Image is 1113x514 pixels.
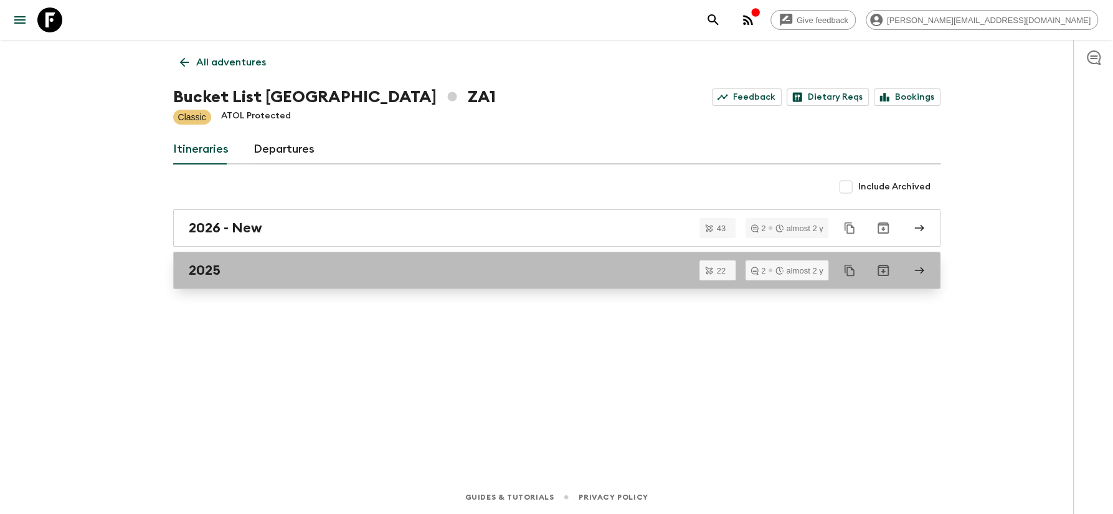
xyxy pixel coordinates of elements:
div: almost 2 y [775,224,823,232]
a: Departures [253,135,315,164]
button: Duplicate [838,217,861,239]
button: Duplicate [838,259,861,282]
h2: 2025 [189,262,220,278]
a: Bookings [874,88,940,106]
span: Give feedback [790,16,855,25]
a: Guides & Tutorials [465,490,554,504]
a: Dietary Reqs [787,88,869,106]
a: Feedback [712,88,782,106]
p: Classic [178,111,206,123]
div: 2 [751,224,765,232]
button: search adventures [701,7,726,32]
p: ATOL Protected [221,110,291,125]
span: 43 [709,224,733,232]
h1: Bucket List [GEOGRAPHIC_DATA] ZA1 [173,85,496,110]
button: Archive [871,216,896,240]
div: 2 [751,267,765,275]
button: menu [7,7,32,32]
a: 2026 - New [173,209,940,247]
span: Include Archived [858,181,931,193]
div: [PERSON_NAME][EMAIL_ADDRESS][DOMAIN_NAME] [866,10,1098,30]
a: Itineraries [173,135,229,164]
a: Privacy Policy [579,490,648,504]
a: 2025 [173,252,940,289]
span: [PERSON_NAME][EMAIL_ADDRESS][DOMAIN_NAME] [880,16,1097,25]
a: All adventures [173,50,273,75]
h2: 2026 - New [189,220,262,236]
span: 22 [709,267,733,275]
a: Give feedback [770,10,856,30]
p: All adventures [196,55,266,70]
div: almost 2 y [775,267,823,275]
button: Archive [871,258,896,283]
